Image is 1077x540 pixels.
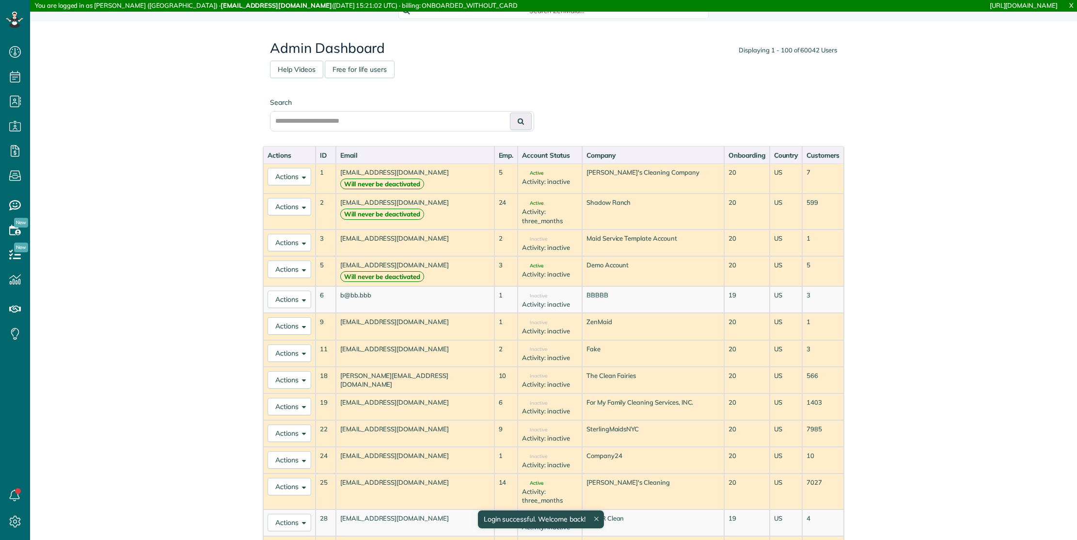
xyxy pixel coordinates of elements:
span: Inactive [522,374,547,378]
strong: Will never be deactivated [340,271,424,282]
td: 5 [494,164,518,194]
td: [PERSON_NAME][EMAIL_ADDRESS][DOMAIN_NAME] [336,367,494,393]
button: Actions [268,317,311,335]
td: US [770,229,803,256]
td: 6 [494,393,518,420]
td: 7 [802,164,844,194]
td: Fake [582,340,724,367]
td: 3 [802,286,844,313]
td: 566 [802,367,844,393]
td: DocTR Clean [582,509,724,536]
td: [EMAIL_ADDRESS][DOMAIN_NAME] [336,447,494,474]
td: 20 [724,474,770,509]
div: Activity: inactive [522,327,577,336]
span: Active [522,171,543,176]
td: 20 [724,313,770,340]
button: Actions [268,478,311,495]
td: [EMAIL_ADDRESS][DOMAIN_NAME] [336,229,494,256]
div: Login successful. Welcome back! [477,510,603,528]
td: US [770,509,803,536]
td: Company24 [582,447,724,474]
button: Actions [268,514,311,531]
a: [URL][DOMAIN_NAME] [990,1,1058,9]
td: [EMAIL_ADDRESS][DOMAIN_NAME] [336,420,494,447]
div: Activity: three_months [522,207,577,225]
button: Actions [268,198,311,215]
td: 19 [316,393,336,420]
td: 3 [494,256,518,286]
td: US [770,420,803,447]
td: Shadow Ranch [582,194,724,229]
td: 20 [724,229,770,256]
td: For My Family Cleaning Services, INC. [582,393,724,420]
td: US [770,367,803,393]
td: 5 [802,256,844,286]
td: 20 [724,194,770,229]
div: Activity: inactive [522,407,577,416]
td: 1 [494,286,518,313]
span: Active [522,263,543,268]
div: Activity: inactive [522,243,577,252]
button: Actions [268,371,311,389]
button: Actions [268,451,311,469]
td: US [770,340,803,367]
td: 24 [316,447,336,474]
strong: Will never be deactivated [340,179,424,190]
td: US [770,474,803,509]
td: [EMAIL_ADDRESS][DOMAIN_NAME] [336,509,494,536]
td: 9 [316,313,336,340]
td: 20 [724,420,770,447]
td: [EMAIL_ADDRESS][DOMAIN_NAME] [336,340,494,367]
td: [EMAIL_ADDRESS][DOMAIN_NAME] [336,256,494,286]
td: [EMAIL_ADDRESS][DOMAIN_NAME] [336,313,494,340]
button: Actions [268,168,311,185]
td: [EMAIL_ADDRESS][DOMAIN_NAME] [336,164,494,194]
span: New [14,218,28,228]
td: 19 [724,509,770,536]
div: Activity: inactive [522,460,577,470]
span: Inactive [522,294,547,298]
div: Company [586,150,720,160]
td: 6 [316,286,336,313]
td: ZenMaid [582,313,724,340]
div: Country [774,150,798,160]
td: 1 [494,447,518,474]
span: Active [522,201,543,206]
h2: Admin Dashboard [270,41,837,56]
td: US [770,256,803,286]
div: Activity: inactive [522,380,577,389]
label: Search [270,98,534,107]
td: 2 [494,340,518,367]
td: 599 [802,194,844,229]
td: 2 [316,194,336,229]
td: 3 [316,229,336,256]
div: Account Status [522,150,577,160]
div: ID [320,150,332,160]
td: 10 [802,447,844,474]
td: Demo Account [582,256,724,286]
td: 20 [724,164,770,194]
td: 5 [316,256,336,286]
td: 25 [316,474,336,509]
div: Activity: three_months [522,487,577,505]
td: US [770,194,803,229]
span: Inactive [522,237,547,242]
td: 19 [724,286,770,313]
button: Actions [268,234,311,251]
td: BBBBB [582,286,724,313]
td: 4 [802,509,844,536]
div: Email [340,150,490,160]
td: The Clean Fairies [582,367,724,393]
td: 1 [802,229,844,256]
td: SterlingMaidsNYC [582,420,724,447]
a: Help Videos [270,61,323,78]
td: US [770,393,803,420]
div: Emp. [499,150,514,160]
div: Activity: inactive [522,434,577,443]
div: Onboarding [729,150,765,160]
span: Active [522,481,543,486]
span: Inactive [522,320,547,325]
td: [EMAIL_ADDRESS][DOMAIN_NAME] [336,393,494,420]
td: 7027 [802,474,844,509]
span: Inactive [522,427,547,432]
